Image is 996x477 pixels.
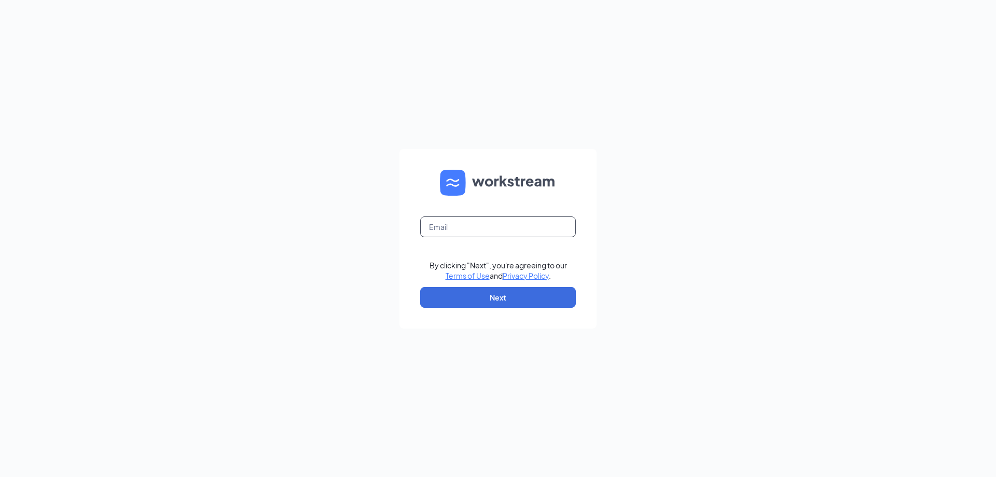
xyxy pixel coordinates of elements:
button: Next [420,287,576,308]
div: By clicking "Next", you're agreeing to our and . [430,260,567,281]
a: Privacy Policy [503,271,549,280]
img: WS logo and Workstream text [440,170,556,196]
input: Email [420,216,576,237]
a: Terms of Use [446,271,490,280]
